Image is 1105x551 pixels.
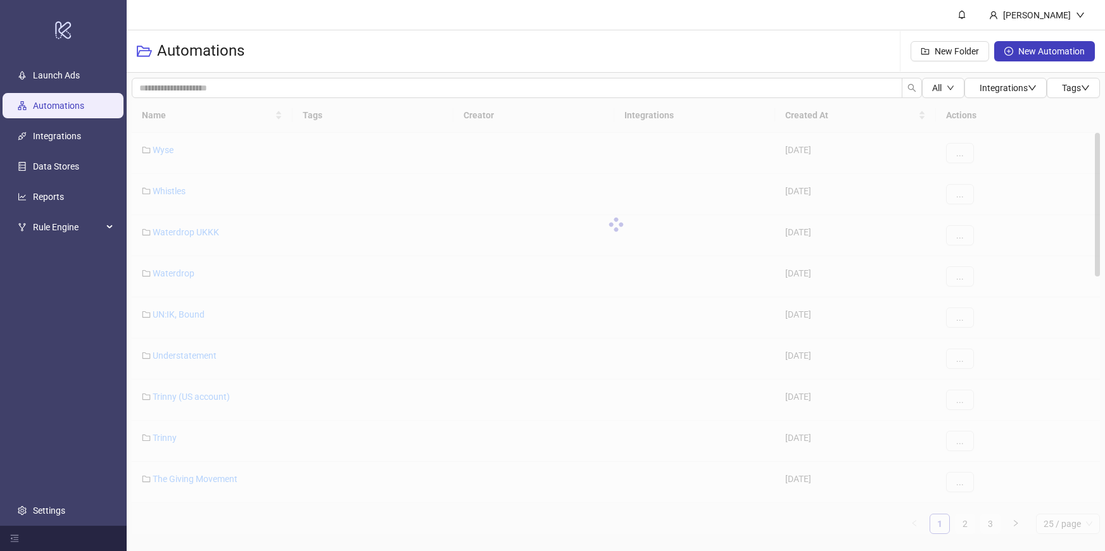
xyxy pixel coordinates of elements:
[998,8,1076,22] div: [PERSON_NAME]
[10,534,19,543] span: menu-fold
[911,41,989,61] button: New Folder
[1047,78,1100,98] button: Tagsdown
[137,44,152,59] span: folder-open
[157,41,244,61] h3: Automations
[33,101,84,111] a: Automations
[33,214,103,240] span: Rule Engine
[1004,47,1013,56] span: plus-circle
[921,47,930,56] span: folder-add
[1081,84,1090,92] span: down
[33,192,64,202] a: Reports
[964,78,1047,98] button: Integrationsdown
[33,70,80,80] a: Launch Ads
[1018,46,1085,56] span: New Automation
[947,84,954,92] span: down
[1028,84,1037,92] span: down
[994,41,1095,61] button: New Automation
[1076,11,1085,20] span: down
[33,505,65,516] a: Settings
[989,11,998,20] span: user
[922,78,964,98] button: Alldown
[935,46,979,56] span: New Folder
[932,83,942,93] span: All
[33,161,79,171] a: Data Stores
[1062,83,1090,93] span: Tags
[33,131,81,141] a: Integrations
[980,83,1037,93] span: Integrations
[907,84,916,92] span: search
[957,10,966,19] span: bell
[18,223,27,232] span: fork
